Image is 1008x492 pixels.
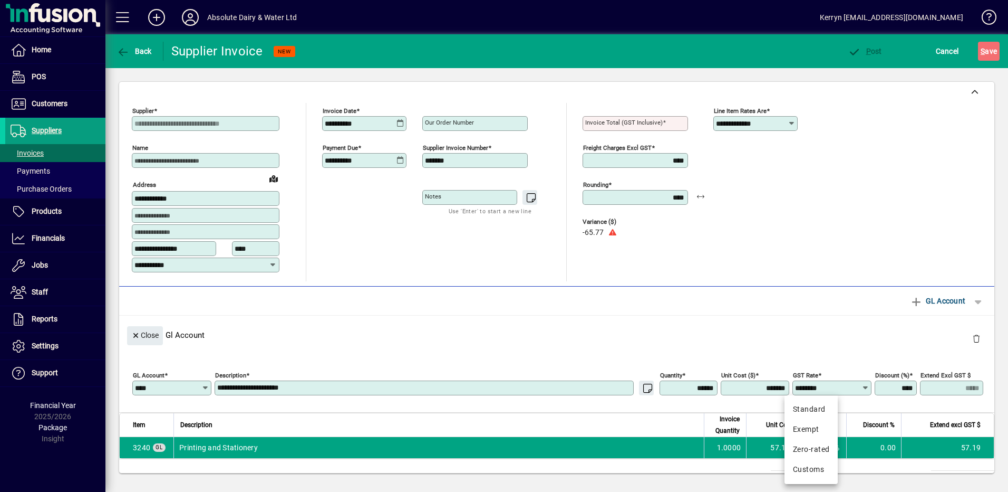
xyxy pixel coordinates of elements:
mat-option: Standard [784,400,838,420]
span: Variance ($) [583,219,646,225]
mat-label: Invoice Total (GST inclusive) [585,119,663,126]
span: Customers [32,99,67,108]
a: Customers [5,91,105,117]
span: ost [848,47,882,55]
span: -65.77 [583,229,604,237]
span: Support [32,368,58,377]
a: Products [5,198,105,225]
mat-label: Our order number [425,119,474,126]
span: GL Account [910,292,965,309]
span: Suppliers [32,126,62,135]
app-page-header-button: Back [105,42,163,61]
span: Financials [32,234,65,242]
a: Settings [5,333,105,359]
td: 57.1900 [746,437,804,458]
mat-label: Name [132,144,148,152]
span: Home [32,45,51,54]
mat-option: Customs [784,460,838,480]
span: Package [38,423,67,432]
span: Invoice Quantity [711,413,740,437]
button: Cancel [933,42,962,61]
button: Close [127,326,163,345]
mat-option: Exempt [784,420,838,440]
div: Zero-rated [793,444,829,455]
a: Home [5,37,105,63]
mat-label: GL Account [133,371,164,379]
button: Delete [964,326,989,352]
mat-label: Discount (%) [875,371,909,379]
mat-label: Supplier [132,107,154,115]
button: Post [845,42,885,61]
mat-label: Description [215,371,246,379]
mat-option: Zero-rated [784,440,838,460]
div: Standard [793,404,829,415]
mat-label: Quantity [660,371,682,379]
span: Purchase Orders [11,185,72,193]
a: Jobs [5,252,105,279]
span: Description [180,419,212,431]
a: Staff [5,279,105,306]
td: GST exclusive [868,470,931,483]
a: Reports [5,306,105,333]
mat-label: Supplier invoice number [423,144,488,152]
span: Close [131,327,159,344]
button: Save [978,42,1000,61]
span: ave [981,43,997,60]
div: Gl Account [119,316,994,354]
span: Financial Year [30,401,76,410]
span: Printing and Stationery [133,442,150,453]
td: Printing and Stationery [173,437,704,458]
span: Unit Cost $ [766,419,798,431]
mat-label: Line item rates are [714,107,767,115]
mat-label: Extend excl GST $ [920,371,971,379]
span: Products [32,207,62,215]
app-page-header-button: Close [124,330,166,339]
button: GL Account [905,291,971,310]
span: P [866,47,871,55]
mat-label: Freight charges excl GST [583,144,652,152]
span: GL [156,444,163,450]
span: Reports [32,315,57,323]
span: POS [32,72,46,81]
span: Staff [32,288,48,296]
button: Add [140,8,173,27]
span: Discount % [863,419,895,431]
mat-label: Rounding [583,181,608,188]
a: POS [5,64,105,90]
td: 0.00 [771,470,834,483]
mat-hint: Use 'Enter' to start a new line [449,205,531,217]
div: Exempt [793,424,829,435]
a: Invoices [5,144,105,162]
span: Jobs [32,261,48,269]
td: 57.19 [931,470,994,483]
div: Absolute Dairy & Water Ltd [207,9,297,26]
mat-label: Unit Cost ($) [721,371,755,379]
div: Customs [793,464,829,475]
button: Back [114,42,154,61]
a: View on map [265,170,282,187]
a: Support [5,360,105,386]
span: Payments [11,167,50,175]
app-page-header-button: Delete [964,334,989,343]
span: Cancel [936,43,959,60]
span: Settings [32,342,59,350]
a: Payments [5,162,105,180]
td: Freight (excl GST) [697,470,771,483]
td: 57.19 [901,437,994,458]
td: 0.00 [846,437,901,458]
mat-label: Invoice date [323,107,356,115]
span: Back [117,47,152,55]
td: 1.0000 [704,437,746,458]
a: Financials [5,225,105,252]
mat-label: Notes [425,193,441,200]
span: S [981,47,985,55]
a: Purchase Orders [5,180,105,198]
button: Profile [173,8,207,27]
div: Supplier Invoice [171,43,263,60]
mat-label: Payment due [323,144,358,152]
mat-label: GST rate [793,371,818,379]
span: Invoices [11,149,44,157]
a: Knowledge Base [974,2,995,36]
div: Kerryn [EMAIL_ADDRESS][DOMAIN_NAME] [820,9,963,26]
span: Item [133,419,146,431]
